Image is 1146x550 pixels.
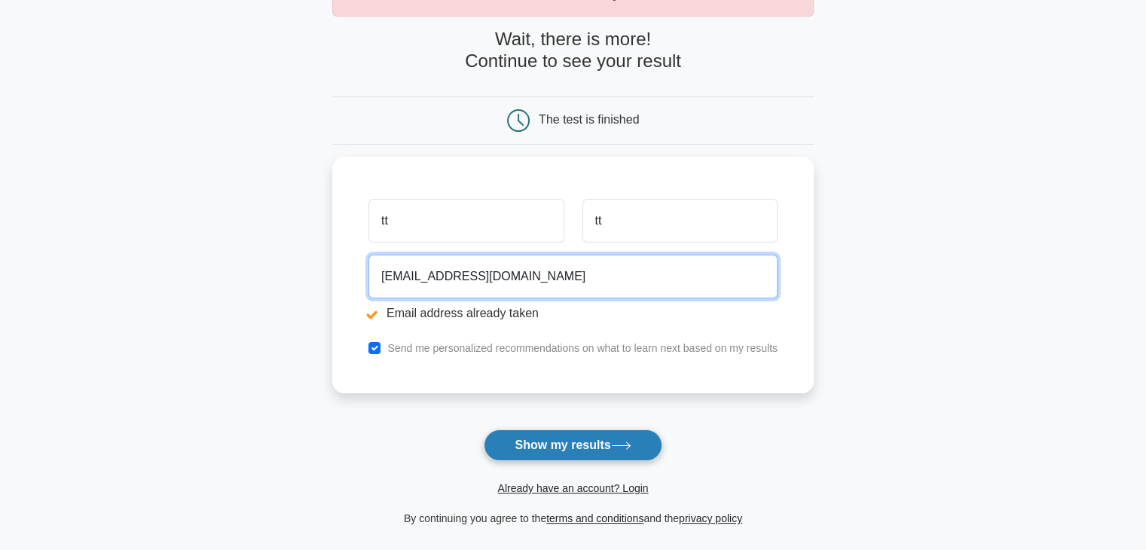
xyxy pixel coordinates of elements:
div: By continuing you agree to the and the [323,509,823,527]
h4: Wait, there is more! Continue to see your result [332,29,814,72]
input: Email [368,255,778,298]
div: The test is finished [539,113,639,126]
a: Already have an account? Login [497,482,648,494]
a: terms and conditions [546,512,643,524]
button: Show my results [484,429,662,461]
input: Last name [582,199,778,243]
li: Email address already taken [368,304,778,322]
label: Send me personalized recommendations on what to learn next based on my results [387,342,778,354]
a: privacy policy [679,512,742,524]
input: First name [368,199,564,243]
